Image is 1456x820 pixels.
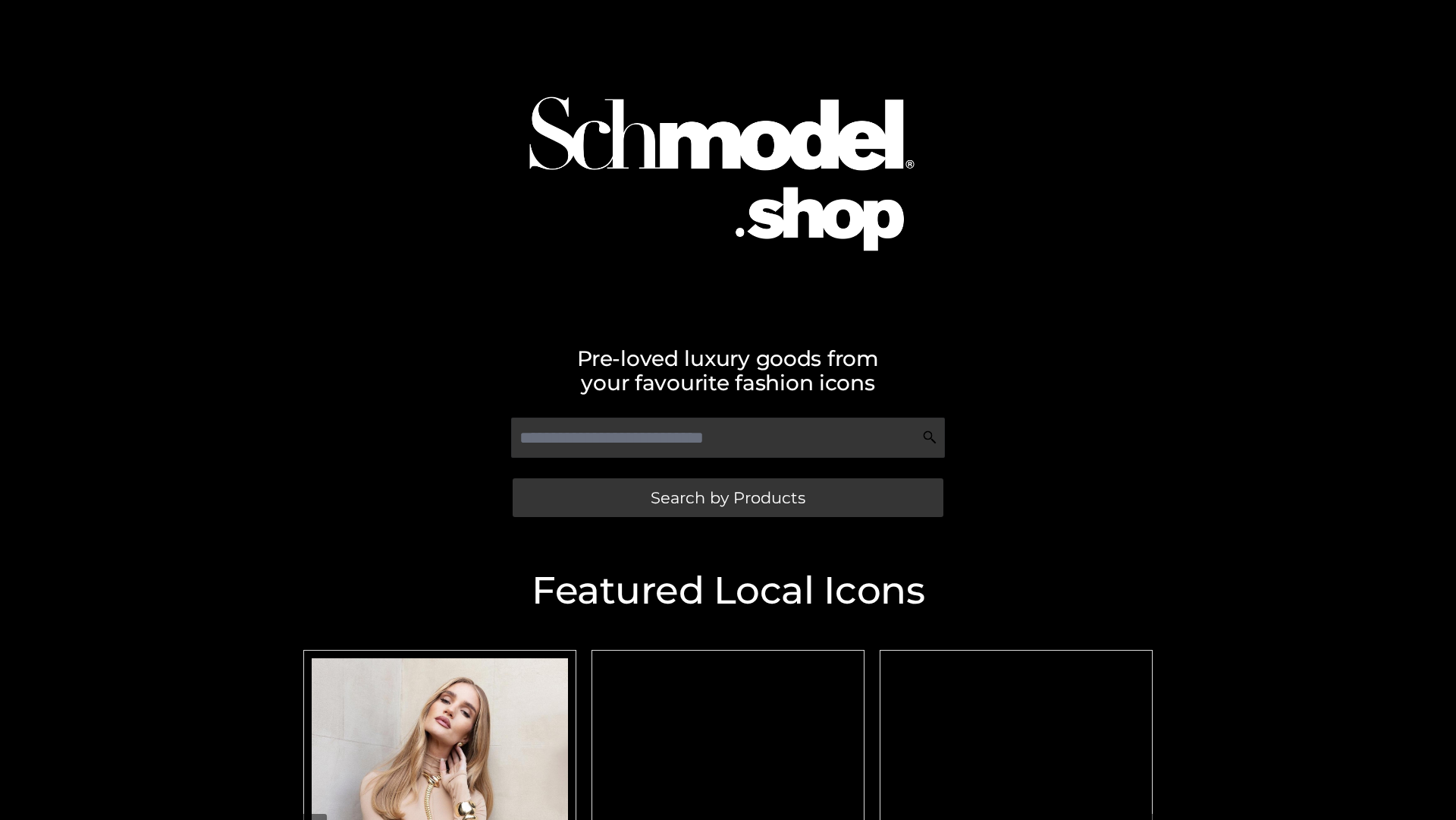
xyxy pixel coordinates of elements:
h2: Featured Local Icons​ [296,572,1160,610]
h2: Pre-loved luxury goods from your favourite fashion icons [296,346,1160,395]
a: Search by Products [513,478,943,517]
img: Search Icon [922,430,937,445]
span: Search by Products [651,490,805,506]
